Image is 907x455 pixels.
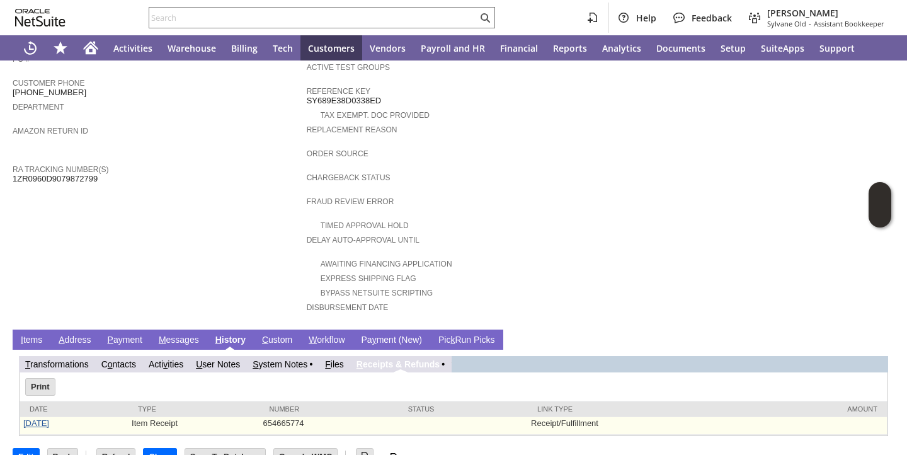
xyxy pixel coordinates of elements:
a: Tech [265,35,300,60]
a: Activities [149,359,183,369]
a: [DATE] [23,418,49,428]
svg: Shortcuts [53,40,68,55]
a: Reference Key [307,87,370,96]
a: Disbursement Date [307,303,389,312]
a: Customers [300,35,362,60]
div: Date [30,405,119,413]
a: Active Test Groups [307,63,390,72]
iframe: Click here to launch Oracle Guided Learning Help Panel [869,182,891,227]
span: M [159,335,166,345]
span: T [25,359,30,369]
a: PickRun Picks [435,335,498,347]
span: A [59,335,64,345]
a: Setup [713,35,753,60]
a: Address [55,335,94,347]
a: Contacts [101,359,136,369]
a: Delay Auto-Approval Until [307,236,419,245]
a: Warehouse [160,35,224,60]
a: Recent Records [15,35,45,60]
a: Messages [156,335,202,347]
span: Warehouse [168,42,216,54]
span: Support [819,42,855,54]
a: Reports [545,35,595,60]
span: [PERSON_NAME] [767,7,884,19]
input: Print [26,379,55,395]
a: Workflow [305,335,348,347]
div: Number [270,405,389,413]
td: Item Receipt [128,417,260,435]
td: Receipt/Fulfillment [528,417,713,435]
td: 654665774 [260,417,399,435]
a: Analytics [595,35,649,60]
svg: Search [477,10,493,25]
a: Billing [224,35,265,60]
div: Amount [722,405,877,413]
a: Home [76,35,106,60]
span: Analytics [602,42,641,54]
div: Status [408,405,518,413]
svg: Home [83,40,98,55]
span: Financial [500,42,538,54]
span: v [163,359,168,369]
span: Payroll and HR [421,42,485,54]
span: Reports [553,42,587,54]
div: Type [138,405,250,413]
svg: logo [15,9,66,26]
span: Sylvane Old [767,19,806,28]
span: Feedback [692,12,732,24]
span: H [215,335,222,345]
a: Awaiting Financing Application [321,260,452,268]
div: Shortcuts [45,35,76,60]
a: Payment (New) [358,335,425,347]
input: Search [149,10,477,25]
span: R [357,359,363,369]
span: SY689E38D0338ED [307,96,382,106]
a: Activities [106,35,160,60]
span: I [21,335,23,345]
span: P [108,335,113,345]
span: C [262,335,268,345]
a: Fraud Review Error [307,197,394,206]
a: Payroll and HR [413,35,493,60]
a: Bypass NetSuite Scripting [321,289,433,297]
a: Replacement reason [307,125,397,134]
span: 1ZR0960D9079872799 [13,174,98,184]
svg: Recent Records [23,40,38,55]
span: U [196,359,202,369]
a: Unrolled view on [872,332,887,347]
a: Timed Approval Hold [321,221,409,230]
span: F [325,359,331,369]
a: History [212,335,249,347]
span: Documents [656,42,705,54]
a: Support [812,35,862,60]
span: Activities [113,42,152,54]
span: Setup [721,42,746,54]
span: y [372,335,377,345]
span: SuiteApps [761,42,804,54]
a: Files [325,359,344,369]
a: Express Shipping Flag [321,274,416,283]
span: [PHONE_NUMBER] [13,88,86,98]
span: Oracle Guided Learning Widget. To move around, please hold and drag [869,205,891,228]
a: User Notes [196,359,240,369]
a: Amazon Return ID [13,127,88,135]
span: Tech [273,42,293,54]
span: Assistant Bookkeeper [814,19,884,28]
a: Payment [105,335,145,347]
a: Customer Phone [13,79,84,88]
span: Help [636,12,656,24]
a: Custom [259,335,295,347]
div: Link Type [537,405,704,413]
a: RA Tracking Number(s) [13,165,108,174]
a: SuiteApps [753,35,812,60]
a: Documents [649,35,713,60]
a: Transformations [25,359,89,369]
a: System Notes [253,359,307,369]
a: Financial [493,35,545,60]
span: W [309,335,317,345]
a: Order Source [307,149,368,158]
span: - [809,19,811,28]
a: Chargeback Status [307,173,391,182]
a: Receipts & Refunds [357,359,440,369]
span: o [108,359,113,369]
